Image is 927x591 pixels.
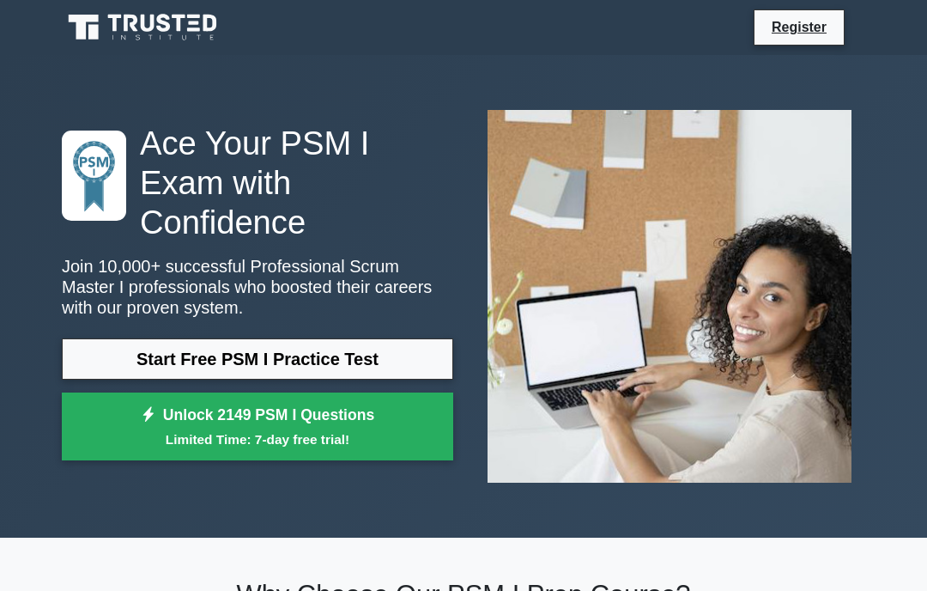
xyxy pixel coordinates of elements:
a: Register [761,16,837,38]
small: Limited Time: 7-day free trial! [83,430,432,449]
a: Unlock 2149 PSM I QuestionsLimited Time: 7-day free trial! [62,393,453,461]
p: Join 10,000+ successful Professional Scrum Master I professionals who boosted their careers with ... [62,256,453,318]
h1: Ace Your PSM I Exam with Confidence [62,124,453,242]
a: Start Free PSM I Practice Test [62,338,453,380]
